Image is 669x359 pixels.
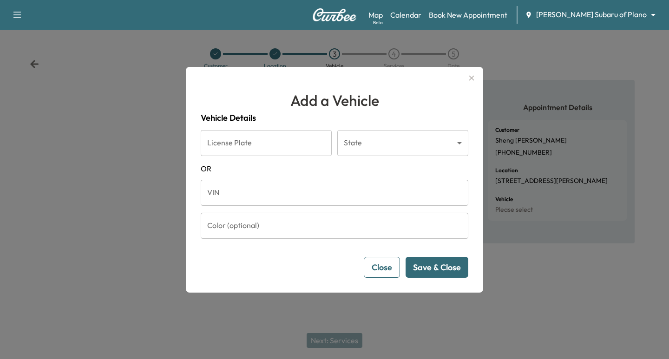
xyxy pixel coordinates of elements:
[429,9,507,20] a: Book New Appointment
[406,257,468,278] button: Save & Close
[201,163,468,174] span: OR
[390,9,421,20] a: Calendar
[536,9,647,20] span: [PERSON_NAME] Subaru of Plano
[312,8,357,21] img: Curbee Logo
[368,9,383,20] a: MapBeta
[201,89,468,111] h1: Add a Vehicle
[373,19,383,26] div: Beta
[364,257,400,278] button: Close
[201,111,468,124] h4: Vehicle Details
